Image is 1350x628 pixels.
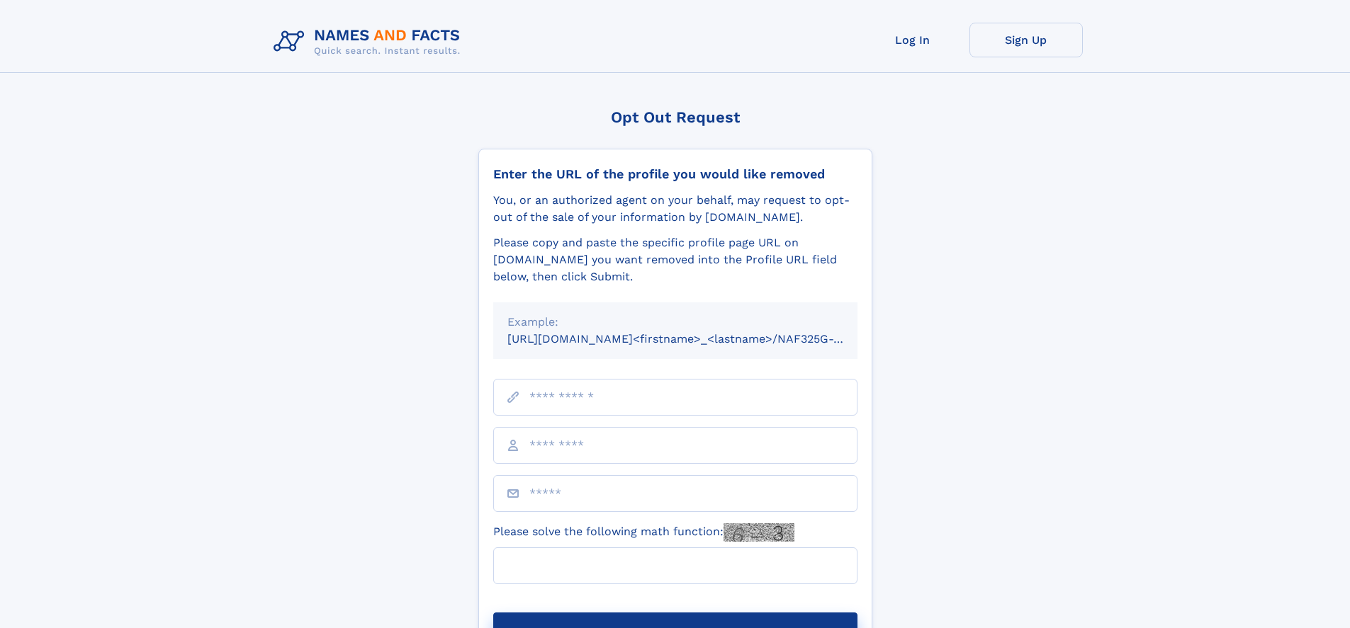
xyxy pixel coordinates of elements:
[493,234,857,285] div: Please copy and paste the specific profile page URL on [DOMAIN_NAME] you want removed into the Pr...
[507,332,884,346] small: [URL][DOMAIN_NAME]<firstname>_<lastname>/NAF325G-xxxxxxxx
[493,192,857,226] div: You, or an authorized agent on your behalf, may request to opt-out of the sale of your informatio...
[493,523,794,542] label: Please solve the following math function:
[493,166,857,182] div: Enter the URL of the profile you would like removed
[478,108,872,126] div: Opt Out Request
[507,314,843,331] div: Example:
[969,23,1083,57] a: Sign Up
[856,23,969,57] a: Log In
[268,23,472,61] img: Logo Names and Facts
